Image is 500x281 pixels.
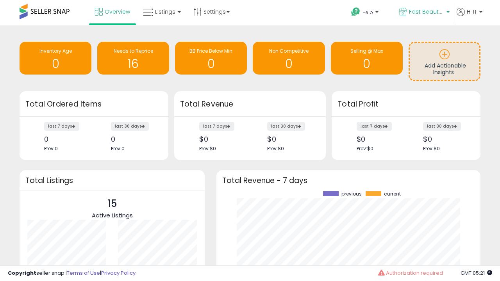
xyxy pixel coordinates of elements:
a: Hi IT [457,8,482,25]
label: last 30 days [111,122,149,131]
a: Inventory Age 0 [20,42,91,75]
a: Non Competitive 0 [253,42,325,75]
a: Needs to Reprice 16 [97,42,169,75]
h1: 0 [257,57,321,70]
p: 15 [92,196,133,211]
span: Hi IT [467,8,477,16]
span: BB Price Below Min [189,48,232,54]
label: last 7 days [357,122,392,131]
span: Non Competitive [269,48,309,54]
h3: Total Ordered Items [25,99,162,110]
label: last 7 days [199,122,234,131]
a: Add Actionable Insights [410,43,479,80]
span: Prev: $0 [267,145,284,152]
a: Terms of Use [67,269,100,277]
span: Overview [105,8,130,16]
span: Inventory Age [39,48,72,54]
i: Get Help [351,7,361,17]
span: Prev: 0 [44,145,58,152]
strong: Copyright [8,269,36,277]
label: last 7 days [44,122,79,131]
a: Privacy Policy [101,269,136,277]
span: Active Listings [92,211,133,219]
span: current [384,191,401,197]
span: Add Actionable Insights [425,62,466,76]
h3: Total Revenue [180,99,320,110]
div: 0 [111,135,155,143]
h3: Total Listings [25,178,199,183]
a: Selling @ Max 0 [331,42,403,75]
label: last 30 days [423,122,461,131]
span: Selling @ Max [350,48,383,54]
h1: 16 [101,57,165,70]
h1: 0 [23,57,87,70]
label: last 30 days [267,122,305,131]
span: Prev: $0 [357,145,373,152]
span: 2025-08-11 05:21 GMT [461,269,492,277]
h1: 0 [179,57,243,70]
h3: Total Profit [337,99,475,110]
div: $0 [267,135,312,143]
span: Prev: 0 [111,145,125,152]
div: 0 [44,135,88,143]
a: Help [345,1,392,25]
div: $0 [357,135,400,143]
div: $0 [423,135,467,143]
a: BB Price Below Min 0 [175,42,247,75]
div: $0 [199,135,244,143]
h1: 0 [335,57,399,70]
span: Fast Beauty ([GEOGRAPHIC_DATA]) [409,8,444,16]
span: Needs to Reprice [114,48,153,54]
div: seller snap | | [8,270,136,277]
span: Prev: $0 [423,145,440,152]
span: Prev: $0 [199,145,216,152]
span: previous [341,191,362,197]
span: Help [362,9,373,16]
span: Listings [155,8,175,16]
h3: Total Revenue - 7 days [222,178,475,183]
